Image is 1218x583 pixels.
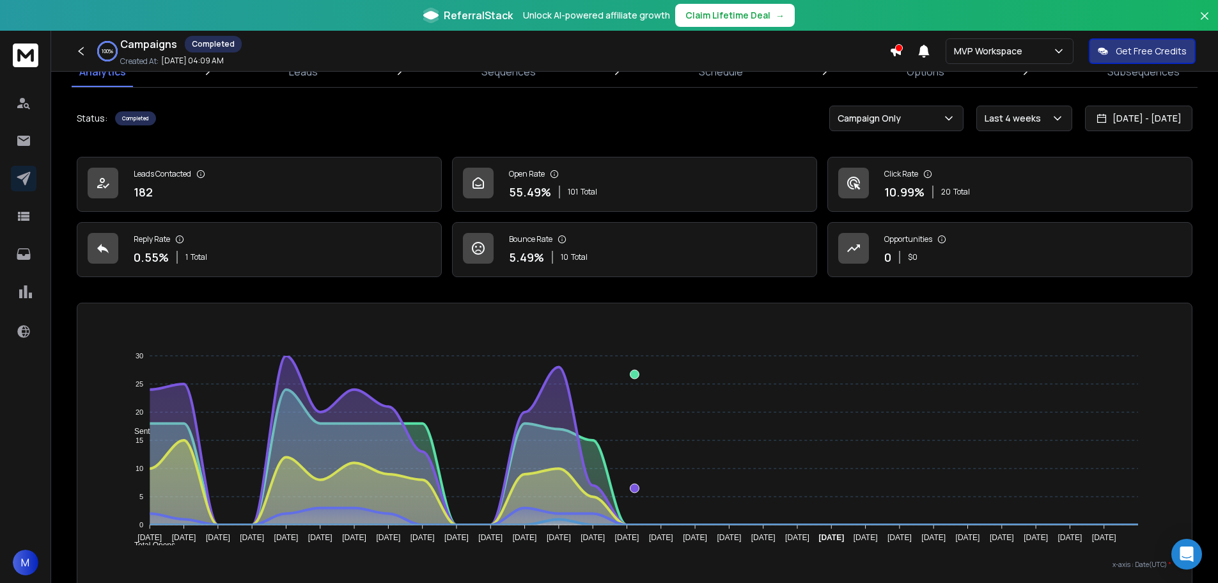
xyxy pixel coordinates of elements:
a: Subsequences [1100,56,1187,87]
a: Sequences [474,56,543,87]
a: Open Rate55.49%101Total [452,157,817,212]
span: Sent [125,427,150,436]
p: 100 % [102,47,113,55]
p: Status: [77,112,107,125]
p: 10.99 % [884,183,925,201]
tspan: [DATE] [785,533,809,542]
span: Total [581,187,597,197]
p: 0 [884,248,891,266]
div: Open Intercom Messenger [1171,539,1202,570]
p: Reply Rate [134,234,170,244]
p: Analytics [79,64,126,79]
tspan: [DATE] [274,533,299,542]
a: Reply Rate0.55%1Total [77,222,442,277]
p: Options [907,64,944,79]
p: Opportunities [884,234,932,244]
tspan: [DATE] [1092,533,1116,542]
p: Last 4 weeks [985,112,1046,125]
tspan: [DATE] [206,533,230,542]
tspan: [DATE] [854,533,878,542]
tspan: 20 [136,408,143,416]
tspan: [DATE] [444,533,469,542]
span: 20 [941,187,951,197]
tspan: 15 [136,436,143,444]
tspan: 5 [139,493,143,500]
tspan: [DATE] [956,533,980,542]
tspan: [DATE] [240,533,264,542]
tspan: [DATE] [342,533,366,542]
tspan: [DATE] [717,533,741,542]
p: Open Rate [509,169,545,179]
a: Options [899,56,952,87]
span: 10 [561,252,568,262]
tspan: [DATE] [683,533,707,542]
tspan: [DATE] [376,533,400,542]
button: M [13,550,38,575]
tspan: [DATE] [547,533,571,542]
tspan: [DATE] [1058,533,1082,542]
span: 1 [185,252,188,262]
tspan: [DATE] [410,533,435,542]
tspan: [DATE] [513,533,537,542]
tspan: [DATE] [990,533,1014,542]
a: Click Rate10.99%20Total [827,157,1192,212]
p: 182 [134,183,153,201]
tspan: 25 [136,380,143,388]
tspan: [DATE] [137,533,162,542]
p: 5.49 % [509,248,544,266]
tspan: [DATE] [615,533,639,542]
a: Leads [281,56,325,87]
tspan: 0 [139,521,143,529]
p: Click Rate [884,169,918,179]
tspan: [DATE] [581,533,605,542]
a: Opportunities0$0 [827,222,1192,277]
p: Leads Contacted [134,169,191,179]
span: Total Opens [125,541,175,550]
p: 55.49 % [509,183,551,201]
button: Claim Lifetime Deal→ [675,4,795,27]
tspan: [DATE] [649,533,673,542]
p: Bounce Rate [509,234,552,244]
span: 101 [568,187,578,197]
p: Sequences [481,64,536,79]
span: Total [191,252,207,262]
button: Get Free Credits [1089,38,1196,64]
a: Analytics [72,56,134,87]
p: Schedule [699,64,743,79]
tspan: [DATE] [478,533,503,542]
div: Completed [115,111,156,125]
tspan: [DATE] [887,533,912,542]
p: Subsequences [1107,64,1180,79]
tspan: [DATE] [818,533,844,542]
button: Close banner [1196,8,1213,38]
tspan: [DATE] [172,533,196,542]
p: Campaign Only [838,112,906,125]
p: Leads [289,64,318,79]
p: x-axis : Date(UTC) [98,560,1171,570]
h1: Campaigns [120,36,177,52]
a: Schedule [691,56,751,87]
tspan: 10 [136,465,143,472]
button: [DATE] - [DATE] [1085,106,1192,131]
tspan: [DATE] [308,533,332,542]
tspan: [DATE] [1024,533,1048,542]
span: Total [571,252,588,262]
span: Total [953,187,970,197]
p: $ 0 [908,252,917,262]
p: [DATE] 04:09 AM [161,56,224,66]
p: 0.55 % [134,248,169,266]
span: → [776,9,785,22]
a: Leads Contacted182 [77,157,442,212]
span: ReferralStack [444,8,513,23]
p: Unlock AI-powered affiliate growth [523,9,670,22]
div: Completed [185,36,242,52]
tspan: 30 [136,352,143,360]
p: MVP Workspace [954,45,1027,58]
tspan: [DATE] [751,533,776,542]
a: Bounce Rate5.49%10Total [452,222,817,277]
tspan: [DATE] [921,533,946,542]
p: Created At: [120,56,159,67]
p: Get Free Credits [1116,45,1187,58]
